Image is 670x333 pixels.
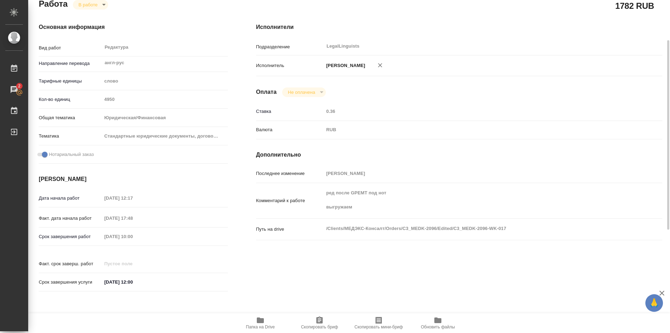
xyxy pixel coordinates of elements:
button: Скопировать бриф [290,313,349,333]
div: слово [102,75,228,87]
input: Пустое поле [324,168,628,178]
p: Исполнитель [256,62,324,69]
span: Нотариальный заказ [49,151,94,158]
span: Скопировать бриф [301,325,338,329]
h4: Оплата [256,88,277,96]
button: Не оплачена [286,89,317,95]
h4: Основная информация [39,23,228,31]
button: В работе [76,2,100,8]
h4: Исполнители [256,23,662,31]
button: Папка на Drive [231,313,290,333]
p: Путь на drive [256,226,324,233]
input: Пустое поле [102,259,163,269]
p: Направление перевода [39,60,102,67]
p: [PERSON_NAME] [324,62,365,69]
span: 2 [14,83,25,90]
p: Тематика [39,133,102,140]
p: Общая тематика [39,114,102,121]
span: Обновить файлы [421,325,455,329]
p: Тарифные единицы [39,78,102,85]
input: Пустое поле [102,231,163,242]
p: Срок завершения работ [39,233,102,240]
input: Пустое поле [324,106,628,116]
span: Папка на Drive [246,325,275,329]
p: Кол-во единиц [39,96,102,103]
div: Стандартные юридические документы, договоры, уставы [102,130,228,142]
textarea: /Clients/МЕДЭКС-Консалт/Orders/C3_MEDK-2096/Edited/C3_MEDK-2096-WK-017 [324,223,628,235]
div: RUB [324,124,628,136]
p: Подразделение [256,43,324,50]
input: Пустое поле [102,213,163,223]
span: Скопировать мини-бриф [354,325,403,329]
p: Срок завершения услуги [39,279,102,286]
p: Дата начала работ [39,195,102,202]
p: Ставка [256,108,324,115]
h2: Заказ [39,313,62,324]
button: Обновить файлы [408,313,467,333]
p: Факт. дата начала работ [39,215,102,222]
p: Факт. срок заверш. работ [39,260,102,267]
h4: [PERSON_NAME] [39,175,228,183]
div: Юридическая/Финансовая [102,112,228,124]
button: Удалить исполнителя [372,57,388,73]
a: 2 [2,81,26,98]
p: Валюта [256,126,324,133]
div: В работе [282,87,325,97]
textarea: ред после GPEMT под нот выгружаем [324,187,628,213]
input: Пустое поле [102,94,228,104]
p: Вид работ [39,44,102,52]
h4: Дополнительно [256,151,662,159]
button: Скопировать мини-бриф [349,313,408,333]
p: Последнее изменение [256,170,324,177]
span: 🙏 [648,296,660,310]
input: ✎ Введи что-нибудь [102,277,163,287]
p: Комментарий к работе [256,197,324,204]
button: 🙏 [645,294,663,312]
input: Пустое поле [102,193,163,203]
